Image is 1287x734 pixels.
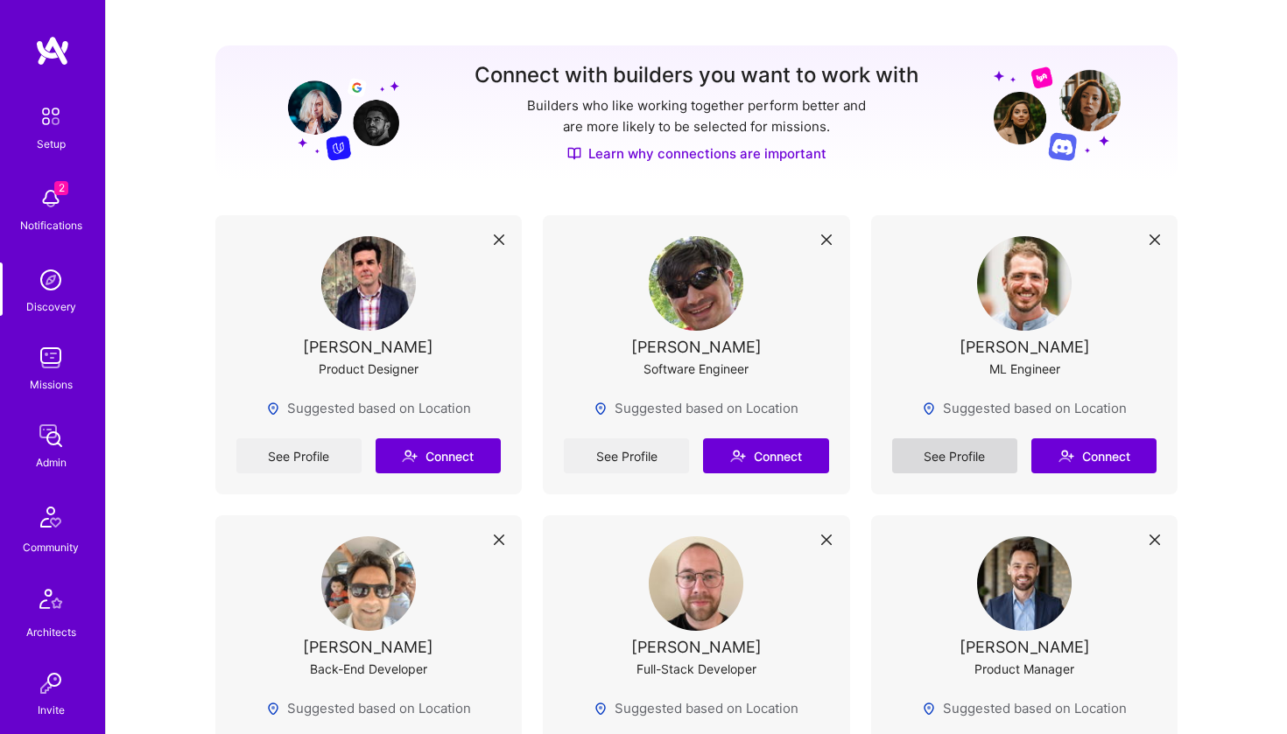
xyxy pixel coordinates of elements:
div: Software Engineer [643,360,749,378]
div: [PERSON_NAME] [303,338,433,356]
div: Back-End Developer [310,660,427,678]
img: bell [33,181,68,216]
div: Suggested based on Location [594,699,798,717]
img: teamwork [33,340,68,375]
div: [PERSON_NAME] [631,338,762,356]
a: See Profile [236,438,362,473]
div: ML Engineer [989,360,1060,378]
div: [PERSON_NAME] [960,638,1090,656]
div: Suggested based on Location [594,399,798,417]
div: Full-Stack Developer [636,660,756,678]
div: Suggested based on Location [266,399,471,417]
img: User Avatar [977,236,1072,331]
img: Locations icon [266,702,280,716]
i: icon Close [1150,535,1160,545]
img: logo [35,35,70,66]
div: Missions [30,375,73,394]
span: 2 [54,181,68,195]
img: Discover [567,146,581,161]
div: Invite [38,701,65,719]
div: Discovery [26,297,76,316]
img: User Avatar [977,536,1072,631]
img: discovery [33,262,68,297]
div: Suggested based on Location [922,699,1127,717]
img: User Avatar [649,236,743,331]
a: See Profile [892,438,1017,473]
img: User Avatar [321,536,416,631]
button: Connect [376,438,501,473]
button: Connect [703,438,828,473]
i: icon Connect [402,448,418,464]
div: Setup [37,135,66,153]
i: icon Close [1150,234,1160,245]
img: Locations icon [266,402,280,416]
i: icon Connect [730,448,746,464]
h3: Connect with builders you want to work with [475,63,918,88]
a: See Profile [564,438,689,473]
i: icon Close [821,234,832,245]
div: Product Manager [974,660,1074,678]
div: Notifications [20,216,82,234]
img: setup [32,98,69,135]
i: icon Close [494,535,504,545]
img: Community [30,496,72,538]
img: User Avatar [649,536,743,631]
img: Locations icon [594,702,608,716]
img: User Avatar [321,236,416,331]
img: Grow your network [272,65,399,161]
img: Invite [33,666,68,701]
i: icon Close [494,234,504,245]
img: admin teamwork [33,418,68,453]
i: icon Connect [1058,448,1074,464]
div: Community [23,538,79,556]
a: Learn why connections are important [567,144,826,163]
img: Architects [30,581,72,623]
div: Suggested based on Location [922,399,1127,417]
p: Builders who like working together perform better and are more likely to be selected for missions. [524,95,869,137]
div: [PERSON_NAME] [631,638,762,656]
div: [PERSON_NAME] [960,338,1090,356]
button: Connect [1031,438,1157,473]
div: Admin [36,453,67,472]
div: Product Designer [319,360,418,378]
img: Locations icon [922,702,936,716]
img: Grow your network [994,66,1121,161]
i: icon Close [821,535,832,545]
div: Architects [26,623,76,641]
img: Locations icon [594,402,608,416]
img: Locations icon [922,402,936,416]
div: Suggested based on Location [266,699,471,717]
div: [PERSON_NAME] [303,638,433,656]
